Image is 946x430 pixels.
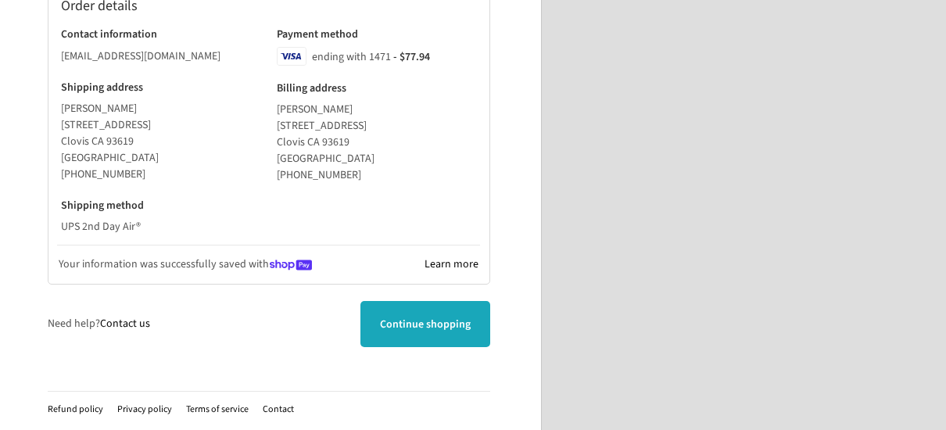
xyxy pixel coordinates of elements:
[277,81,477,95] h3: Billing address
[61,48,220,64] bdo: [EMAIL_ADDRESS][DOMAIN_NAME]
[312,48,391,64] span: ending with 1471
[61,199,261,213] h3: Shipping method
[277,27,477,41] h3: Payment method
[100,316,150,331] a: Contact us
[186,403,249,416] a: Terms of service
[393,48,430,64] span: - $77.94
[117,403,172,416] a: Privacy policy
[360,301,490,347] a: Continue shopping
[277,102,477,184] address: [PERSON_NAME] [STREET_ADDRESS] Clovis CA 93619 [GEOGRAPHIC_DATA] ‎[PHONE_NUMBER]
[263,403,294,416] a: Contact
[61,81,261,95] h3: Shipping address
[380,317,471,332] span: Continue shopping
[61,27,261,41] h3: Contact information
[61,219,261,235] p: UPS 2nd Day Air®
[48,316,150,332] p: Need help?
[48,403,103,416] a: Refund policy
[57,255,423,275] p: Your information was successfully saved with
[423,256,481,274] a: Learn more about Shop Pay
[61,101,261,183] address: [PERSON_NAME] [STREET_ADDRESS] Clovis CA 93619 [GEOGRAPHIC_DATA] ‎[PHONE_NUMBER]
